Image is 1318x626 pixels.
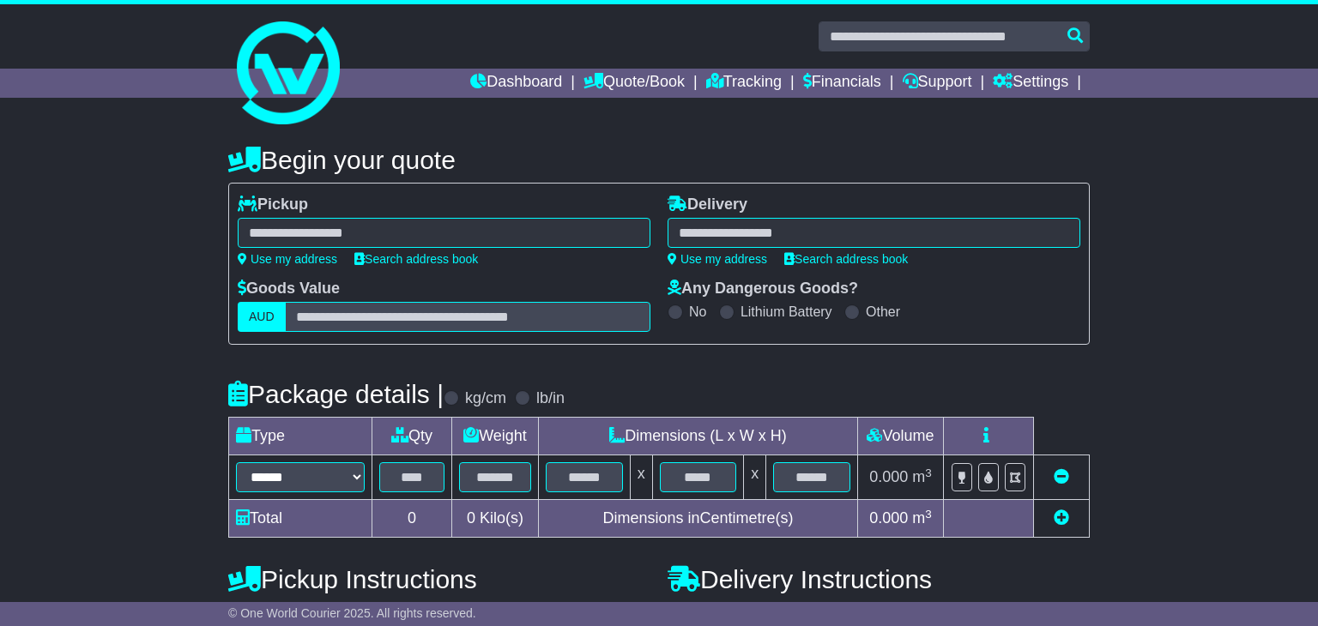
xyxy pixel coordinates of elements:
h4: Package details | [228,380,444,408]
label: kg/cm [465,389,506,408]
a: Dashboard [470,69,562,98]
td: Weight [452,418,539,455]
label: Delivery [668,196,747,214]
span: m [912,509,932,527]
label: lb/in [536,389,565,408]
label: Lithium Battery [741,304,832,320]
a: Remove this item [1054,468,1069,485]
label: Any Dangerous Goods? [668,280,858,298]
td: 0 [372,500,452,538]
span: 0.000 [869,468,908,485]
td: Volume [857,418,943,455]
td: Kilo(s) [452,500,539,538]
a: Use my address [238,252,337,266]
span: 0.000 [869,509,908,527]
sup: 3 [925,508,932,521]
td: Qty [372,418,452,455]
a: Search address book [354,252,478,266]
a: Financials [803,69,881,98]
span: m [912,468,932,485]
td: Total [229,500,372,538]
h4: Delivery Instructions [668,565,1090,593]
a: Settings [993,69,1068,98]
span: © One World Courier 2025. All rights reserved. [228,606,476,620]
a: Use my address [668,252,767,266]
a: Add new item [1054,509,1069,527]
label: No [689,304,706,320]
span: 0 [467,509,475,527]
a: Search address book [784,252,908,266]
a: Support [903,69,972,98]
label: Other [866,304,900,320]
label: AUD [238,302,286,332]
td: Type [229,418,372,455]
sup: 3 [925,466,932,479]
td: x [744,455,766,500]
a: Tracking [706,69,782,98]
a: Quote/Book [583,69,685,98]
label: Goods Value [238,280,340,298]
td: x [630,455,652,500]
h4: Pickup Instructions [228,565,650,593]
h4: Begin your quote [228,146,1090,174]
td: Dimensions in Centimetre(s) [538,500,857,538]
label: Pickup [238,196,308,214]
td: Dimensions (L x W x H) [538,418,857,455]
